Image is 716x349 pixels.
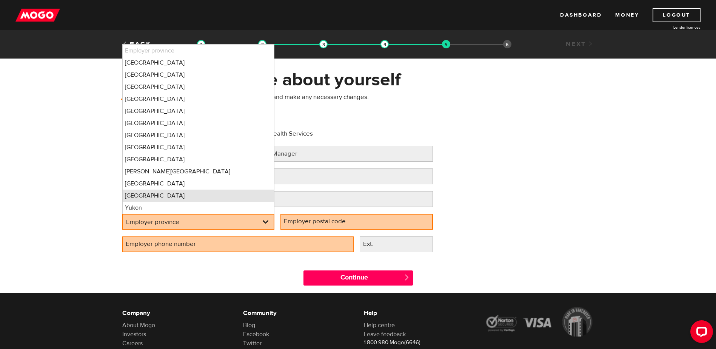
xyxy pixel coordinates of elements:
[122,321,155,329] a: About Mogo
[123,141,274,153] li: [GEOGRAPHIC_DATA]
[258,40,266,48] img: transparent-188c492fd9eaac0f573672f40bb141c2.gif
[123,69,274,81] li: [GEOGRAPHIC_DATA]
[243,330,269,338] a: Facebook
[243,309,353,318] h6: Community
[303,270,413,286] input: Continue
[123,105,274,117] li: [GEOGRAPHIC_DATA]
[243,340,262,347] a: Twitter
[560,8,602,22] a: Dashboard
[364,321,395,329] a: Help centre
[364,309,473,318] h6: Help
[197,40,205,48] img: transparent-188c492fd9eaac0f573672f40bb141c2.gif
[280,214,361,229] label: Employer postal code
[122,340,143,347] a: Careers
[360,236,389,252] label: Ext.
[123,153,274,165] li: [GEOGRAPHIC_DATA]
[442,40,450,48] img: transparent-188c492fd9eaac0f573672f40bb141c2.gif
[123,202,274,214] li: Yukon
[122,330,146,338] a: Investors
[122,93,594,102] p: Oops! Please review the areas highlighted below and make any necessary changes.
[122,40,151,48] a: Back
[122,129,433,138] p: Please tell us about your employment at Maskwacis Health Services
[684,317,716,349] iframe: LiveChat chat widget
[15,8,60,22] img: mogo_logo-11ee424be714fa7cbb0f0f49df9e16ec.png
[123,190,274,202] li: [GEOGRAPHIC_DATA]
[653,8,701,22] a: Logout
[122,309,232,318] h6: Company
[364,339,473,346] p: 1.800.980.Mogo(6646)
[566,40,594,48] a: Next
[380,40,389,48] img: transparent-188c492fd9eaac0f573672f40bb141c2.gif
[123,117,274,129] li: [GEOGRAPHIC_DATA]
[123,129,274,141] li: [GEOGRAPHIC_DATA]
[122,236,211,252] label: Employer phone number
[403,274,410,281] span: 
[319,40,328,48] img: transparent-188c492fd9eaac0f573672f40bb141c2.gif
[364,330,406,338] a: Leave feedback
[123,57,274,69] li: [GEOGRAPHIC_DATA]
[122,70,594,90] h1: Please tell us more about yourself
[123,178,274,190] li: [GEOGRAPHIC_DATA]
[123,165,274,178] li: [PERSON_NAME][GEOGRAPHIC_DATA]
[615,8,639,22] a: Money
[243,321,255,329] a: Blog
[644,25,701,30] a: Lender licences
[123,81,274,93] li: [GEOGRAPHIC_DATA]
[123,45,274,57] li: Employer province
[485,307,594,337] img: legal-icons-92a2ffecb4d32d839781d1b4e4802d7b.png
[123,93,274,105] li: [GEOGRAPHIC_DATA]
